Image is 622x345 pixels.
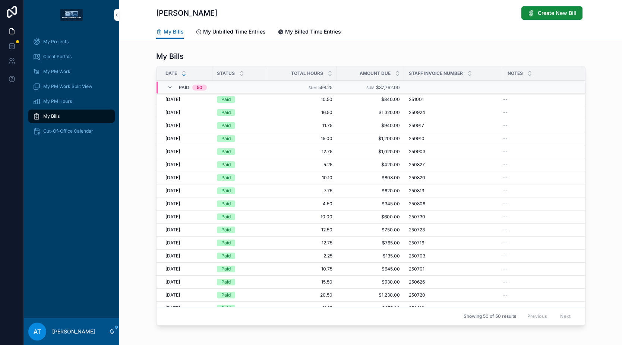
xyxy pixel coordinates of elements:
[341,253,400,259] span: $135.00
[24,30,119,148] div: scrollable content
[341,279,400,285] a: $930.00
[503,292,576,298] a: --
[503,175,508,181] span: --
[196,25,266,40] a: My Unbilled Time Entries
[341,214,400,220] span: $600.00
[221,213,231,220] div: Paid
[409,227,499,233] a: 250723
[503,110,576,115] a: --
[341,292,400,298] a: $1,230.00
[165,227,180,233] span: [DATE]
[273,123,332,129] span: 11.75
[273,214,332,220] a: 10.00
[464,313,516,319] span: Showing 50 of 50 results
[164,28,184,35] span: My Bills
[366,86,375,90] small: Sum
[34,327,41,336] span: AT
[341,123,400,129] a: $940.00
[28,50,115,63] a: Client Portals
[165,214,180,220] span: [DATE]
[28,80,115,93] a: My PM Work Split View
[165,253,180,259] span: [DATE]
[165,305,208,311] a: [DATE]
[409,266,499,272] a: 250701
[409,253,499,259] a: 250703
[217,240,264,246] a: Paid
[273,136,332,142] span: 15.00
[221,240,231,246] div: Paid
[165,292,208,298] a: [DATE]
[409,136,499,142] a: 250910
[273,96,332,102] span: 10.50
[203,28,266,35] span: My Unbilled Time Entries
[217,135,264,142] a: Paid
[409,279,425,285] span: 250626
[217,174,264,181] a: Paid
[341,96,400,102] a: $840.00
[409,253,425,259] span: 250703
[273,227,332,233] a: 12.50
[52,328,95,335] p: [PERSON_NAME]
[291,70,323,76] span: Total Hours
[43,113,60,119] span: My Bills
[503,227,508,233] span: --
[273,110,332,115] span: 16.50
[217,161,264,168] a: Paid
[341,240,400,246] a: $765.00
[409,305,499,311] a: 250612
[165,279,208,285] a: [DATE]
[165,175,208,181] a: [DATE]
[503,123,576,129] a: --
[165,240,208,246] a: [DATE]
[503,292,508,298] span: --
[341,266,400,272] a: $645.00
[409,123,424,129] span: 250917
[409,96,499,102] a: 251001
[221,279,231,285] div: Paid
[409,136,424,142] span: 250910
[409,162,499,168] a: 250827
[409,149,425,155] span: 250903
[221,135,231,142] div: Paid
[503,110,508,115] span: --
[217,148,264,155] a: Paid
[285,28,341,35] span: My Billed Time Entries
[503,240,508,246] span: --
[221,161,231,168] div: Paid
[341,188,400,194] a: $620.00
[503,188,576,194] a: --
[217,187,264,194] a: Paid
[28,65,115,78] a: My PM Work
[341,149,400,155] a: $1,020.00
[221,148,231,155] div: Paid
[217,305,264,311] a: Paid
[409,240,424,246] span: 250716
[165,175,180,181] span: [DATE]
[503,188,508,194] span: --
[217,292,264,298] a: Paid
[165,292,180,298] span: [DATE]
[409,214,425,220] span: 250730
[273,253,332,259] a: 2.25
[341,136,400,142] a: $1,200.00
[409,201,425,207] span: 250806
[409,292,425,298] span: 250720
[221,292,231,298] div: Paid
[165,253,208,259] a: [DATE]
[165,96,180,102] span: [DATE]
[273,279,332,285] a: 15.50
[341,175,400,181] a: $808.00
[165,201,180,207] span: [DATE]
[503,266,576,272] a: --
[273,292,332,298] a: 20.50
[165,227,208,233] a: [DATE]
[409,162,425,168] span: 250827
[217,96,264,103] a: Paid
[273,240,332,246] a: 12.75
[409,240,499,246] a: 250716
